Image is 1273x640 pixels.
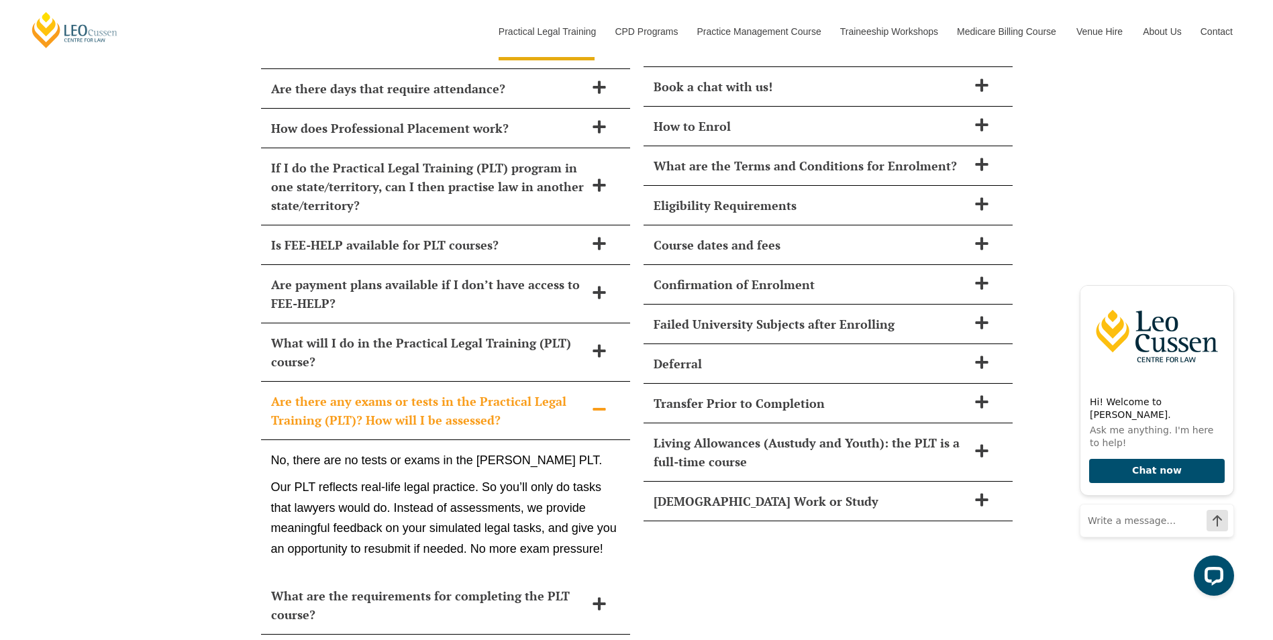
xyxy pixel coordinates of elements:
[271,119,585,138] h2: How does Professional Placement work?
[1190,3,1243,60] a: Contact
[271,158,585,215] h2: If I do the Practical Legal Training (PLT) program in one state/territory, can I then practise la...
[271,392,585,429] h2: Are there any exams or tests in the Practical Legal Training (PLT)? How will I be assessed?
[654,156,968,175] h2: What are the Terms and Conditions for Enrolment?
[271,235,585,254] h2: Is FEE-HELP available for PLT courses?
[654,275,968,294] h2: Confirmation of Enrolment
[654,235,968,254] h2: Course dates and fees
[654,492,968,511] h2: [DEMOGRAPHIC_DATA] Work or Study
[271,333,585,371] h2: What will I do in the Practical Legal Training (PLT) course?
[654,354,968,373] h2: Deferral
[489,3,605,60] a: Practical Legal Training
[271,450,620,471] p: No, there are no tests or exams in the [PERSON_NAME] PLT.
[654,433,968,471] h2: Living Allowances (Austudy and Youth): the PLT is a full-time course
[271,586,585,624] h2: What are the requirements for completing the PLT course?
[654,77,968,96] h2: Book a chat with us!
[687,3,830,60] a: Practice Management Course
[830,3,947,60] a: Traineeship Workshops
[1133,3,1190,60] a: About Us
[271,275,585,313] h2: Are payment plans available if I don’t have access to FEE-HELP?
[605,3,686,60] a: CPD Programs
[654,394,968,413] h2: Transfer Prior to Completion
[1069,272,1239,606] iframe: LiveChat chat widget
[947,3,1066,60] a: Medicare Billing Course
[654,315,968,333] h2: Failed University Subjects after Enrolling
[271,79,585,98] h2: Are there days that require attendance?
[1066,3,1133,60] a: Venue Hire
[30,11,119,49] a: [PERSON_NAME] Centre for Law
[654,196,968,215] h2: Eligibility Requirements
[654,117,968,136] h2: How to Enrol
[271,477,620,559] p: Our PLT reflects real-life legal practice. So you’ll only do tasks that lawyers would do. Instead...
